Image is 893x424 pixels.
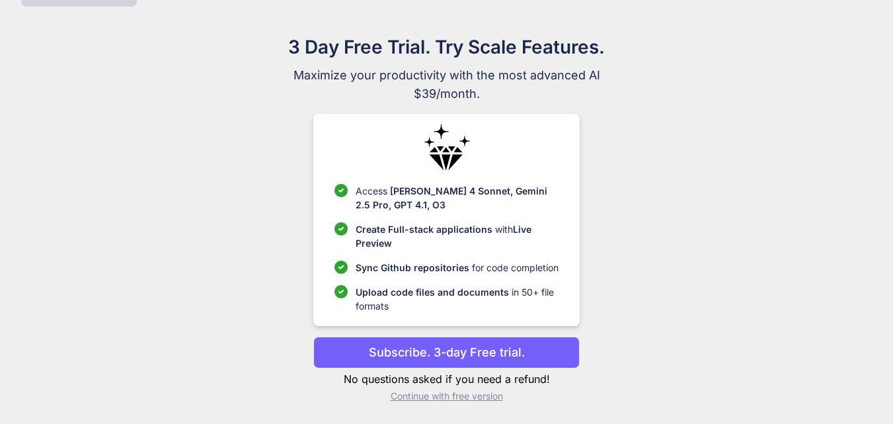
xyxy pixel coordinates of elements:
[356,285,559,313] p: in 50+ file formats
[334,285,348,298] img: checklist
[334,222,348,235] img: checklist
[225,85,669,103] span: $39/month.
[356,286,509,298] span: Upload code files and documents
[356,222,559,250] p: with
[369,343,525,361] p: Subscribe. 3-day Free trial.
[356,185,547,210] span: [PERSON_NAME] 4 Sonnet, Gemini 2.5 Pro, GPT 4.1, O3
[356,261,559,275] p: for code completion
[313,390,580,403] p: Continue with free version
[356,184,559,212] p: Access
[356,224,495,235] span: Create Full-stack applications
[313,371,580,387] p: No questions asked if you need a refund!
[225,33,669,61] h1: 3 Day Free Trial. Try Scale Features.
[225,66,669,85] span: Maximize your productivity with the most advanced AI
[334,261,348,274] img: checklist
[334,184,348,197] img: checklist
[313,337,580,368] button: Subscribe. 3-day Free trial.
[356,262,469,273] span: Sync Github repositories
